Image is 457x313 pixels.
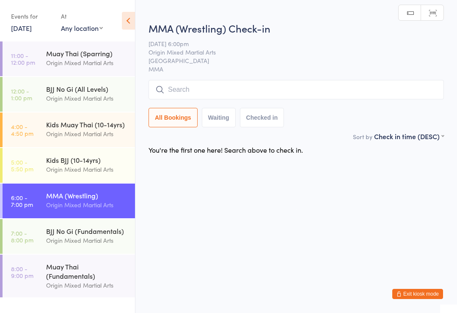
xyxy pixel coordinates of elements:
[46,58,128,68] div: Origin Mixed Martial Arts
[149,145,303,154] div: You're the first one here! Search above to check in.
[46,236,128,245] div: Origin Mixed Martial Arts
[149,80,444,99] input: Search
[46,49,128,58] div: Muay Thai (Sparring)
[46,129,128,139] div: Origin Mixed Martial Arts
[11,230,33,243] time: 7:00 - 8:00 pm
[46,280,128,290] div: Origin Mixed Martial Arts
[392,289,443,299] button: Exit kiosk mode
[46,226,128,236] div: BJJ No Gi (Fundamentals)
[46,200,128,210] div: Origin Mixed Martial Arts
[240,108,284,127] button: Checked in
[46,120,128,129] div: Kids Muay Thai (10-14yrs)
[11,265,33,279] time: 8:00 - 9:00 pm
[3,148,135,183] a: 5:00 -5:50 pmKids BJJ (10-14yrs)Origin Mixed Martial Arts
[3,113,135,147] a: 4:00 -4:50 pmKids Muay Thai (10-14yrs)Origin Mixed Martial Arts
[3,255,135,297] a: 8:00 -9:00 pmMuay Thai (Fundamentals)Origin Mixed Martial Arts
[3,41,135,76] a: 11:00 -12:00 pmMuay Thai (Sparring)Origin Mixed Martial Arts
[11,194,33,208] time: 6:00 - 7:00 pm
[46,165,128,174] div: Origin Mixed Martial Arts
[149,108,198,127] button: All Bookings
[46,93,128,103] div: Origin Mixed Martial Arts
[11,123,33,137] time: 4:00 - 4:50 pm
[11,88,32,101] time: 12:00 - 1:00 pm
[61,9,103,23] div: At
[202,108,236,127] button: Waiting
[11,23,32,33] a: [DATE]
[46,191,128,200] div: MMA (Wrestling)
[149,56,431,65] span: [GEOGRAPHIC_DATA]
[3,219,135,254] a: 7:00 -8:00 pmBJJ No Gi (Fundamentals)Origin Mixed Martial Arts
[11,159,33,172] time: 5:00 - 5:50 pm
[3,77,135,112] a: 12:00 -1:00 pmBJJ No Gi (All Levels)Origin Mixed Martial Arts
[149,39,431,48] span: [DATE] 6:00pm
[353,132,372,141] label: Sort by
[46,84,128,93] div: BJJ No Gi (All Levels)
[46,262,128,280] div: Muay Thai (Fundamentals)
[46,155,128,165] div: Kids BJJ (10-14yrs)
[149,21,444,35] h2: MMA (Wrestling) Check-in
[11,9,52,23] div: Events for
[3,184,135,218] a: 6:00 -7:00 pmMMA (Wrestling)Origin Mixed Martial Arts
[61,23,103,33] div: Any location
[149,48,431,56] span: Origin Mixed Martial Arts
[374,132,444,141] div: Check in time (DESC)
[11,52,35,66] time: 11:00 - 12:00 pm
[149,65,444,73] span: MMA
